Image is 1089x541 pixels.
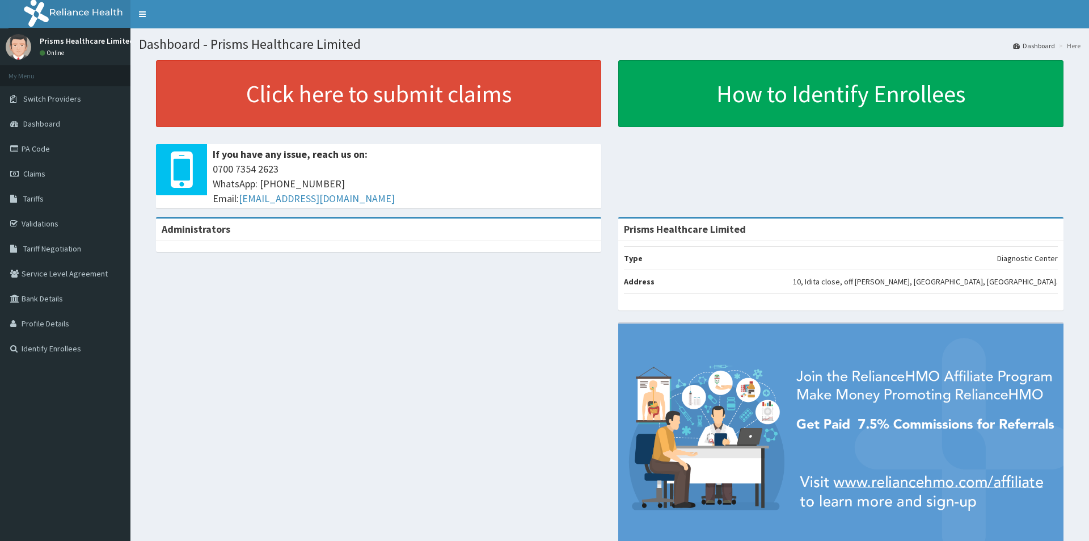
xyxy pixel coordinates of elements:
[23,244,81,254] span: Tariff Negotiation
[618,60,1063,127] a: How to Identify Enrollees
[23,94,81,104] span: Switch Providers
[213,162,596,206] span: 0700 7354 2623 WhatsApp: [PHONE_NUMBER] Email:
[23,169,45,179] span: Claims
[793,276,1058,287] p: 10, Idita close, off [PERSON_NAME], [GEOGRAPHIC_DATA], [GEOGRAPHIC_DATA].
[624,253,643,263] b: Type
[23,194,44,204] span: Tariffs
[40,37,134,45] p: Prisms Healthcare Limited
[156,60,601,127] a: Click here to submit claims
[213,148,368,161] b: If you have any issue, reach us on:
[139,37,1080,52] h1: Dashboard - Prisms Healthcare Limited
[1013,41,1055,51] a: Dashboard
[6,34,31,60] img: User Image
[1056,41,1080,51] li: Here
[624,276,655,287] b: Address
[624,223,746,236] strong: Prisms Healthcare Limited
[162,223,230,236] b: Administrators
[997,253,1058,264] p: Diagnostic Center
[239,192,395,205] a: [EMAIL_ADDRESS][DOMAIN_NAME]
[40,49,67,57] a: Online
[23,119,60,129] span: Dashboard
